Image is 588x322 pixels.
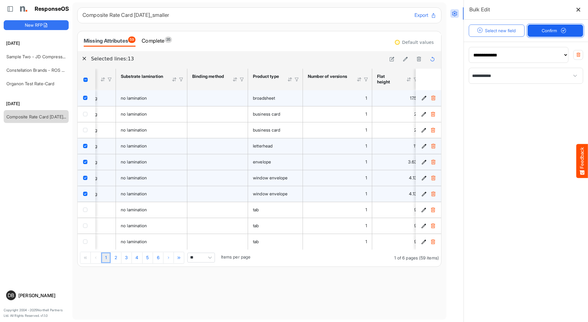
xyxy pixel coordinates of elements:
[394,255,418,260] span: 1 of 6 pages
[377,74,398,85] div: Flat height
[430,175,436,181] button: Delete
[4,20,69,30] button: New RFP
[365,223,367,228] span: 1
[421,175,427,181] button: Edit
[430,159,436,165] button: Delete
[416,122,442,138] td: 376f2fcb-1d94-4198-a43b-a09f4d39f371 is template cell Column Header
[303,106,372,122] td: 1 is template cell Column Header httpsnorthellcomontologiesmapping-rulesorderhasnumberofversions
[430,207,436,213] button: Delete
[121,74,164,79] div: Substrate lamination
[372,186,422,202] td: 4.125 is template cell Column Header httpsnorthellcomontologiesmapping-rulesmeasurementhasflatsiz...
[253,143,273,148] span: letterhead
[187,170,248,186] td: is template cell Column Header httpsnorthellcomontologiesmapping-rulesassemblyhasbindingmethod
[469,25,525,37] button: Select new field
[542,27,569,34] span: Confirm
[303,202,372,218] td: 1 is template cell Column Header httpsnorthellcomontologiesmapping-rulesorderhasnumberofversions
[421,111,427,117] button: Edit
[78,218,95,234] td: checkbox
[121,207,147,212] span: no lamination
[303,186,372,202] td: 1 is template cell Column Header httpsnorthellcomontologiesmapping-rulesorderhasnumberofversions
[116,218,187,234] td: no lamination is template cell Column Header httpsnorthellcomontologiesmapping-rulesmanufacturing...
[78,122,95,138] td: checkbox
[413,77,418,82] div: Filter Icon
[408,159,417,164] span: 3.63
[6,54,71,59] a: Sample Two - JD Compressed 2
[469,5,490,14] h6: Bulk Edit
[78,170,95,186] td: checkbox
[416,202,442,218] td: 40656989-654c-44b9-ab97-cb643469c173 is template cell Column Header
[416,154,442,170] td: 040e2578-cc79-4929-98a6-514603cb6674 is template cell Column Header
[372,218,422,234] td: 9 is template cell Column Header httpsnorthellcomontologiesmapping-rulesmeasurementhasflatsizeheight
[18,293,66,298] div: [PERSON_NAME]
[78,186,95,202] td: checkbox
[365,191,367,196] span: 1
[187,234,248,250] td: is template cell Column Header httpsnorthellcomontologiesmapping-rulesassemblyhasbindingmethod
[187,218,248,234] td: is template cell Column Header httpsnorthellcomontologiesmapping-rulesassemblyhasbindingmethod
[421,159,427,165] button: Edit
[248,154,303,170] td: envelope is template cell Column Header httpsnorthellcomontologiesmapping-rulesproducthasproducttype
[35,6,69,12] h1: ResponseOS
[6,81,55,86] a: Organon Test Rate-Card
[419,255,439,260] span: (59 items)
[78,234,95,250] td: checkbox
[253,191,288,196] span: window envelope
[253,223,259,228] span: tab
[410,95,417,101] span: 17.5
[192,74,224,79] div: Binding method
[111,252,121,263] a: Page 2 of 6 Pages
[402,40,434,44] div: Default values
[78,154,95,170] td: checkbox
[107,77,113,82] div: Filter Icon
[248,122,303,138] td: business card is template cell Column Header httpsnorthellcomontologiesmapping-rulesproducthaspro...
[409,191,417,196] span: 4.13
[421,239,427,245] button: Edit
[248,202,303,218] td: tab is template cell Column Header httpsnorthellcomontologiesmapping-rulesproducthasproducttype
[421,95,427,101] button: Edit
[414,239,417,244] span: 9
[414,127,417,132] span: 2
[78,90,95,106] td: checkbox
[187,202,248,218] td: is template cell Column Header httpsnorthellcomontologiesmapping-rulesassemblyhasbindingmethod
[421,127,427,133] button: Edit
[121,95,147,101] span: no lamination
[421,207,427,213] button: Edit
[121,111,147,117] span: no lamination
[163,252,174,263] div: Go to next page
[178,77,184,82] div: Filter Icon
[121,239,147,244] span: no lamination
[372,234,422,250] td: 9 is template cell Column Header httpsnorthellcomontologiesmapping-rulesmeasurementhasflatsizeheight
[430,95,436,101] button: Delete
[372,106,422,122] td: 2 is template cell Column Header httpsnorthellcomontologiesmapping-rulesmeasurementhasflatsizeheight
[430,239,436,245] button: Delete
[303,122,372,138] td: 1 is template cell Column Header httpsnorthellcomontologiesmapping-rulesorderhasnumberofversions
[187,138,248,154] td: is template cell Column Header httpsnorthellcomontologiesmapping-rulesassemblyhasbindingmethod
[187,106,248,122] td: is template cell Column Header httpsnorthellcomontologiesmapping-rulesassemblyhasbindingmethod
[6,114,79,119] a: Composite Rate Card [DATE]_smaller
[576,144,588,178] button: Feedback
[78,138,95,154] td: checkbox
[253,175,288,180] span: window envelope
[116,90,187,106] td: no lamination is template cell Column Header httpsnorthellcomontologiesmapping-rulesmanufacturing...
[421,223,427,229] button: Edit
[372,202,422,218] td: 9 is template cell Column Header httpsnorthellcomontologiesmapping-rulesmeasurementhasflatsizeheight
[116,234,187,250] td: no lamination is template cell Column Header httpsnorthellcomontologiesmapping-rulesmanufacturing...
[8,293,14,298] span: DB
[248,234,303,250] td: tab is template cell Column Header httpsnorthellcomontologiesmapping-rulesproducthasproducttype
[372,154,422,170] td: 3.625 is template cell Column Header httpsnorthellcomontologiesmapping-rulesmeasurementhasflatsiz...
[116,186,187,202] td: no lamination is template cell Column Header httpsnorthellcomontologiesmapping-rulesmanufacturing...
[187,253,215,263] span: Pagerdropdown
[365,111,367,117] span: 1
[253,239,259,244] span: tab
[153,252,163,263] a: Page 6 of 6 Pages
[430,111,436,117] button: Delete
[121,223,147,228] span: no lamination
[253,95,275,101] span: broadsheet
[365,127,367,132] span: 1
[80,252,91,263] div: Go to first page
[248,106,303,122] td: business card is template cell Column Header httpsnorthellcomontologiesmapping-rulesproducthaspro...
[121,191,147,196] span: no lamination
[414,11,436,19] button: Export
[430,191,436,197] button: Delete
[121,159,147,164] span: no lamination
[132,252,143,263] a: Page 4 of 6 Pages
